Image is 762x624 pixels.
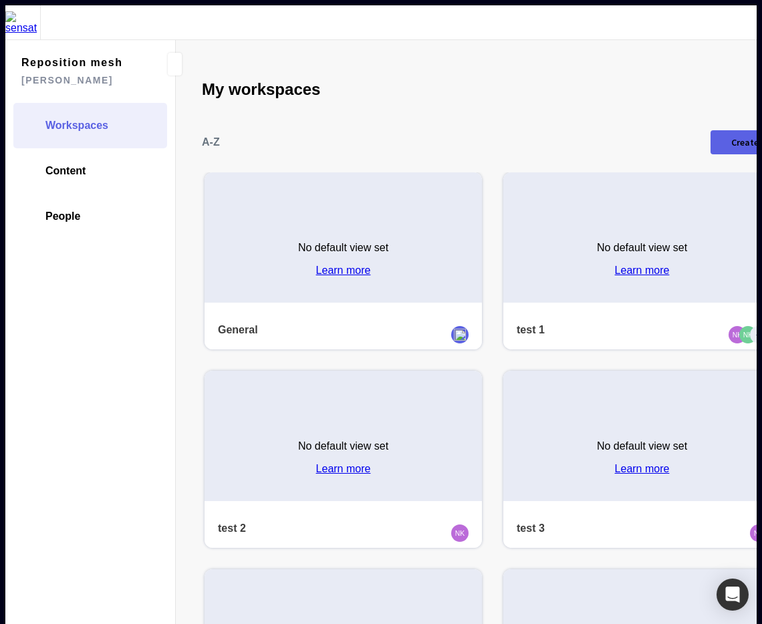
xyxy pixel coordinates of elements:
p: No default view set [298,440,388,452]
span: People [45,210,80,223]
span: Reposition mesh [21,53,138,71]
a: People [13,194,167,239]
a: Content [13,148,167,194]
span: [PERSON_NAME] [21,71,138,90]
a: Learn more [316,463,371,475]
a: Workspaces [13,103,167,148]
span: Workspaces [45,119,108,132]
a: Learn more [615,265,670,277]
text: NK [743,331,753,339]
img: globe.svg [454,329,466,341]
p: A-Z [202,136,220,148]
h4: General [218,323,418,336]
h4: test 3 [517,522,717,534]
p: No default view set [597,242,687,254]
a: Learn more [615,463,670,475]
h4: test 2 [218,522,418,534]
p: No default view set [298,242,388,254]
img: sensat [5,11,40,34]
div: Open Intercom Messenger [717,579,749,611]
p: No default view set [597,440,687,452]
span: Content [45,164,86,178]
text: NK [733,331,743,339]
a: Learn more [316,265,371,277]
text: NK [455,530,465,537]
h4: test 1 [517,323,717,336]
